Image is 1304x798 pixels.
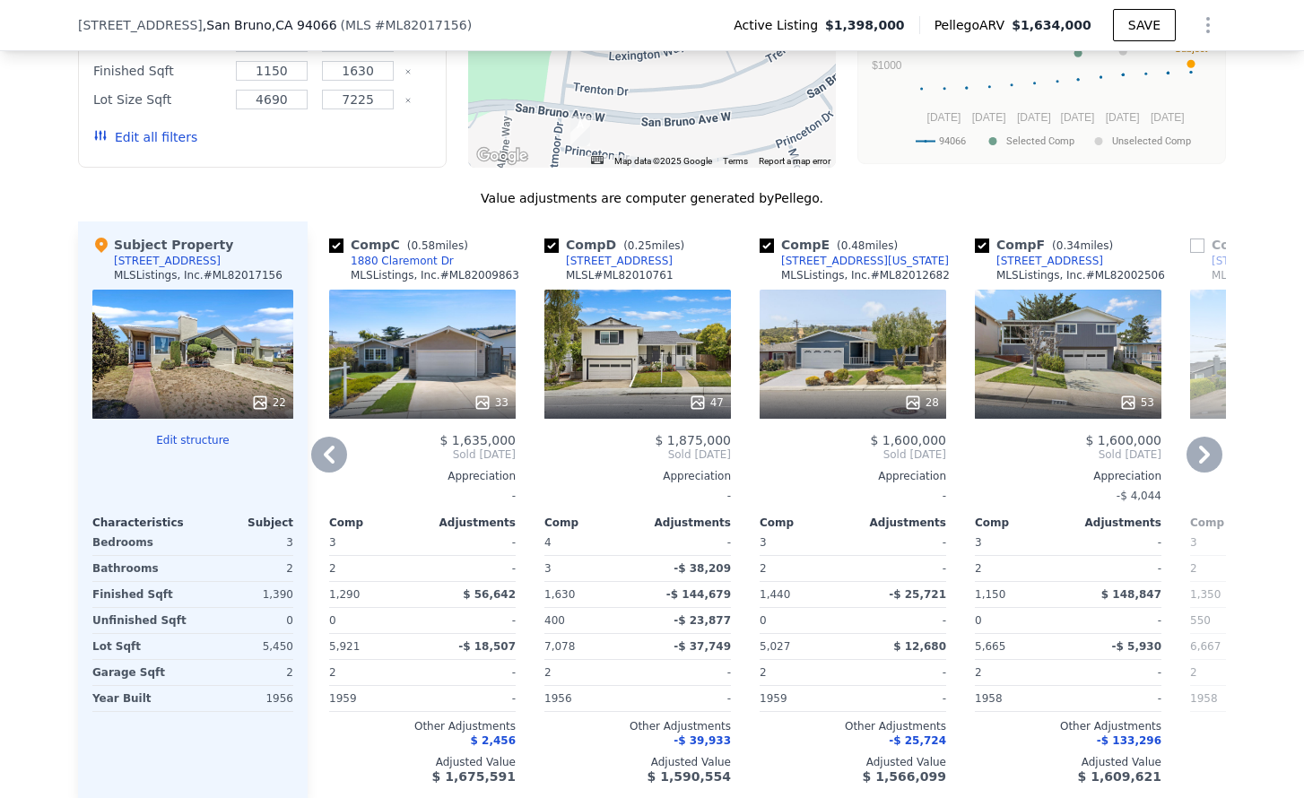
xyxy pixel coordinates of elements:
span: $ 56,642 [463,588,516,601]
button: SAVE [1113,9,1176,41]
div: Adjustments [1068,516,1161,530]
div: Appreciation [760,469,946,483]
span: -$ 18,507 [458,640,516,653]
div: 1958 [1190,686,1280,711]
div: 1958 [975,686,1065,711]
div: Appreciation [544,469,731,483]
div: Unfinished Sqft [92,608,189,633]
span: -$ 39,933 [674,734,731,747]
span: $ 148,847 [1101,588,1161,601]
div: - [856,530,946,555]
span: $ 1,635,000 [439,433,516,447]
div: Adjustments [853,516,946,530]
div: Appreciation [329,469,516,483]
div: 1,390 [196,582,293,607]
div: ( ) [341,16,473,34]
div: - [426,556,516,581]
div: Adjustments [422,516,516,530]
button: Show Options [1190,7,1226,43]
span: , San Bruno [203,16,337,34]
div: 2 [975,556,1065,581]
div: - [1072,608,1161,633]
span: 0 [760,614,767,627]
span: 400 [544,614,565,627]
span: $ 1,600,000 [1085,433,1161,447]
div: Value adjustments are computer generated by Pellego . [78,189,1226,207]
button: Edit all filters [93,128,197,146]
img: Google [473,144,532,168]
span: , CA 94066 [272,18,337,32]
div: Comp [1190,516,1283,530]
div: Comp D [544,236,691,254]
a: [STREET_ADDRESS][US_STATE] [760,254,949,268]
div: 33 [474,394,509,412]
span: 6,667 [1190,640,1221,653]
div: Comp [760,516,853,530]
a: Open this area in Google Maps (opens a new window) [473,144,532,168]
span: -$ 37,749 [674,640,731,653]
text: Unselected Comp [1112,135,1191,147]
span: -$ 25,721 [889,588,946,601]
div: Lot Size Sqft [93,87,225,112]
div: 2 [329,556,419,581]
span: $ 1,590,554 [648,769,731,784]
div: - [426,608,516,633]
span: 1,150 [975,588,1005,601]
span: 4 [544,536,552,549]
span: Sold [DATE] [975,447,1161,462]
a: [STREET_ADDRESS] [975,254,1103,268]
text: [DATE] [1061,111,1095,124]
span: 7,078 [544,640,575,653]
div: Adjusted Value [329,755,516,769]
span: -$ 4,044 [1117,490,1161,502]
div: Characteristics [92,516,193,530]
button: Clear [404,97,412,104]
span: Map data ©2025 Google [614,156,712,166]
div: 0 [196,608,293,633]
span: 2 [975,666,982,679]
div: 1880 Claremont Dr [351,254,454,268]
button: Edit structure [92,433,293,447]
div: Appreciation [975,469,1161,483]
span: 1,350 [1190,588,1221,601]
div: 28 [904,394,939,412]
span: ( miles) [400,239,475,252]
div: - [426,530,516,555]
div: [STREET_ADDRESS][US_STATE] [781,254,949,268]
span: ( miles) [1045,239,1120,252]
span: 5,921 [329,640,360,653]
div: Finished Sqft [93,58,225,83]
div: Comp C [329,236,475,254]
div: 5,450 [196,634,293,659]
div: - [641,686,731,711]
text: $1000 [872,59,902,72]
div: - [641,530,731,555]
span: 1,440 [760,588,790,601]
span: 2 [760,666,767,679]
span: $ 1,609,621 [1078,769,1161,784]
div: - [760,483,946,508]
span: 1,290 [329,588,360,601]
span: Sold [DATE] [760,447,946,462]
span: 5,665 [975,640,1005,653]
span: -$ 5,930 [1112,640,1161,653]
span: 5,027 [760,640,790,653]
div: - [856,660,946,685]
a: Report a map error [759,156,830,166]
text: [DATE] [1151,111,1185,124]
div: Other Adjustments [975,719,1161,733]
span: ( miles) [830,239,905,252]
div: MLSL # ML82010761 [566,268,674,282]
div: Finished Sqft [92,582,189,607]
span: 0 [975,614,982,627]
a: Terms [723,156,748,166]
div: Comp E [760,236,905,254]
a: [STREET_ADDRESS] [544,254,673,268]
a: 1880 Claremont Dr [329,254,454,268]
div: 53 [1119,394,1154,412]
text: 94066 [939,135,966,147]
div: 2 [196,660,293,685]
div: 1959 [760,686,849,711]
div: - [1072,686,1161,711]
div: 1956 [196,686,293,711]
